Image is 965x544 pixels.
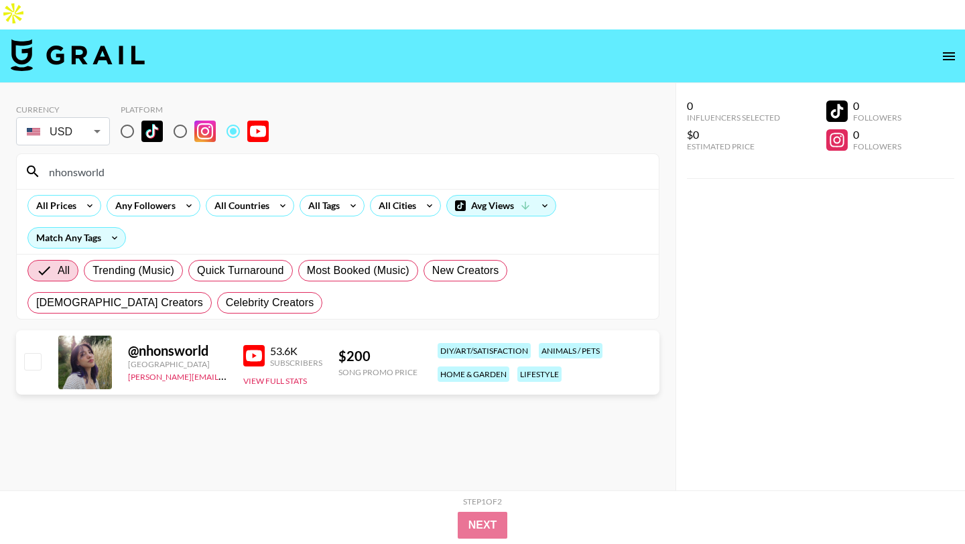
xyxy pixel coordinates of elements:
[247,121,269,142] img: YouTube
[206,196,272,216] div: All Countries
[458,512,508,539] button: Next
[853,128,901,141] div: 0
[58,263,70,279] span: All
[128,359,227,369] div: [GEOGRAPHIC_DATA]
[447,196,556,216] div: Avg Views
[270,344,322,358] div: 53.6K
[853,141,901,151] div: Followers
[141,121,163,142] img: TikTok
[28,228,125,248] div: Match Any Tags
[539,343,602,358] div: animals / pets
[300,196,342,216] div: All Tags
[92,263,174,279] span: Trending (Music)
[371,196,419,216] div: All Cities
[853,113,901,123] div: Followers
[11,39,145,71] img: Grail Talent
[128,342,227,359] div: @ nhonsworld
[270,358,322,368] div: Subscribers
[41,161,651,182] input: Search by User Name
[121,105,279,115] div: Platform
[243,376,307,386] button: View Full Stats
[16,105,110,115] div: Currency
[338,348,417,364] div: $ 200
[226,295,314,311] span: Celebrity Creators
[432,263,499,279] span: New Creators
[517,366,562,382] div: lifestyle
[243,345,265,366] img: YouTube
[19,120,107,143] div: USD
[338,367,417,377] div: Song Promo Price
[687,141,780,151] div: Estimated Price
[438,343,531,358] div: diy/art/satisfaction
[194,121,216,142] img: Instagram
[197,263,284,279] span: Quick Turnaround
[936,43,962,70] button: open drawer
[898,477,949,528] iframe: Drift Widget Chat Controller
[307,263,409,279] span: Most Booked (Music)
[853,99,901,113] div: 0
[36,295,203,311] span: [DEMOGRAPHIC_DATA] Creators
[687,128,780,141] div: $0
[28,196,79,216] div: All Prices
[107,196,178,216] div: Any Followers
[128,369,390,382] a: [PERSON_NAME][EMAIL_ADDRESS][PERSON_NAME][DOMAIN_NAME]
[687,99,780,113] div: 0
[438,366,509,382] div: home & garden
[687,113,780,123] div: Influencers Selected
[463,496,502,506] div: Step 1 of 2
